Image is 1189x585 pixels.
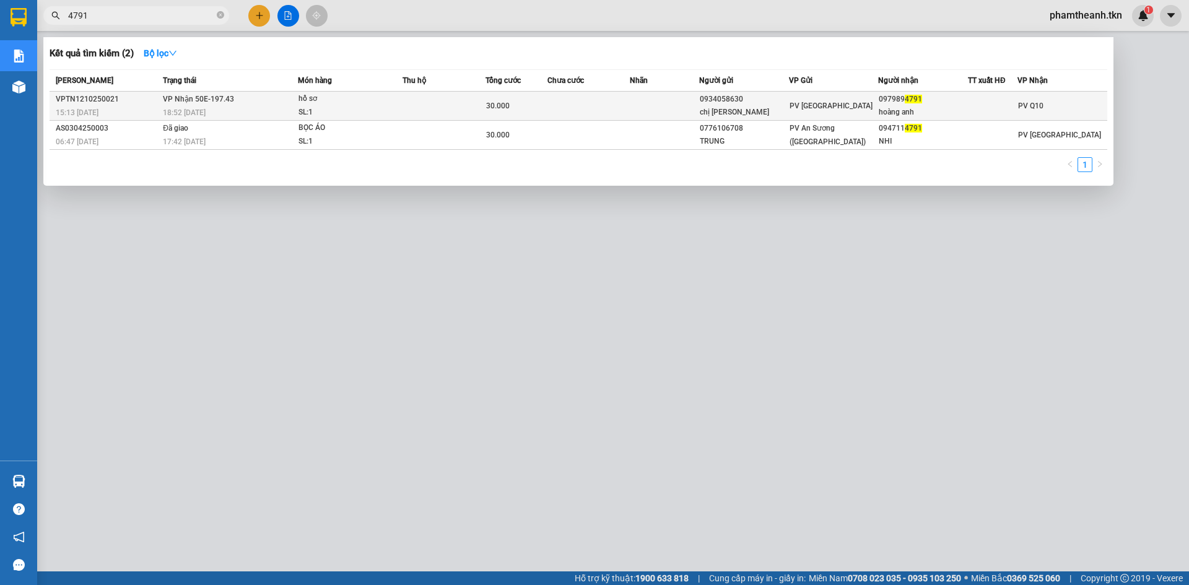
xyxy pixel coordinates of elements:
[168,49,177,58] span: down
[134,43,187,63] button: Bộ lọcdown
[1018,131,1101,139] span: PV [GEOGRAPHIC_DATA]
[13,559,25,571] span: message
[699,76,733,85] span: Người gửi
[547,76,584,85] span: Chưa cước
[12,50,25,63] img: solution-icon
[298,106,391,119] div: SL: 1
[1092,157,1107,172] li: Next Page
[56,76,113,85] span: [PERSON_NAME]
[56,108,98,117] span: 15:13 [DATE]
[905,124,922,132] span: 4791
[56,137,98,146] span: 06:47 [DATE]
[700,135,788,148] div: TRUNG
[1063,157,1078,172] button: left
[298,135,391,149] div: SL: 1
[790,102,873,110] span: PV [GEOGRAPHIC_DATA]
[1066,160,1074,168] span: left
[298,92,391,106] div: hồ sơ
[50,47,134,60] h3: Kết quả tìm kiếm ( 2 )
[790,124,866,146] span: PV An Sương ([GEOGRAPHIC_DATA])
[56,93,159,106] div: VPTN1210250021
[144,48,177,58] strong: Bộ lọc
[700,93,788,106] div: 0934058630
[298,76,332,85] span: Món hàng
[486,131,510,139] span: 30.000
[879,106,967,119] div: hoàng anh
[1096,160,1104,168] span: right
[163,124,188,132] span: Đã giao
[486,102,510,110] span: 30.000
[879,122,967,135] div: 094711
[700,106,788,119] div: chị [PERSON_NAME]
[905,95,922,103] span: 4791
[68,9,214,22] input: Tìm tên, số ĐT hoặc mã đơn
[12,80,25,93] img: warehouse-icon
[630,76,648,85] span: Nhãn
[163,76,196,85] span: Trạng thái
[878,76,918,85] span: Người nhận
[879,93,967,106] div: 097989
[163,95,234,103] span: VP Nhận 50E-197.43
[1078,158,1092,171] a: 1
[486,76,521,85] span: Tổng cước
[13,531,25,543] span: notification
[163,137,206,146] span: 17:42 [DATE]
[879,135,967,148] div: NHI
[11,8,27,27] img: logo-vxr
[56,122,159,135] div: AS0304250003
[1092,157,1107,172] button: right
[163,108,206,117] span: 18:52 [DATE]
[12,475,25,488] img: warehouse-icon
[700,122,788,135] div: 0776106708
[1078,157,1092,172] li: 1
[51,11,60,20] span: search
[217,10,224,22] span: close-circle
[1017,76,1048,85] span: VP Nhận
[1063,157,1078,172] li: Previous Page
[298,121,391,135] div: BỌC ÁO
[789,76,812,85] span: VP Gửi
[217,11,224,19] span: close-circle
[403,76,426,85] span: Thu hộ
[968,76,1006,85] span: TT xuất HĐ
[13,503,25,515] span: question-circle
[1018,102,1043,110] span: PV Q10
